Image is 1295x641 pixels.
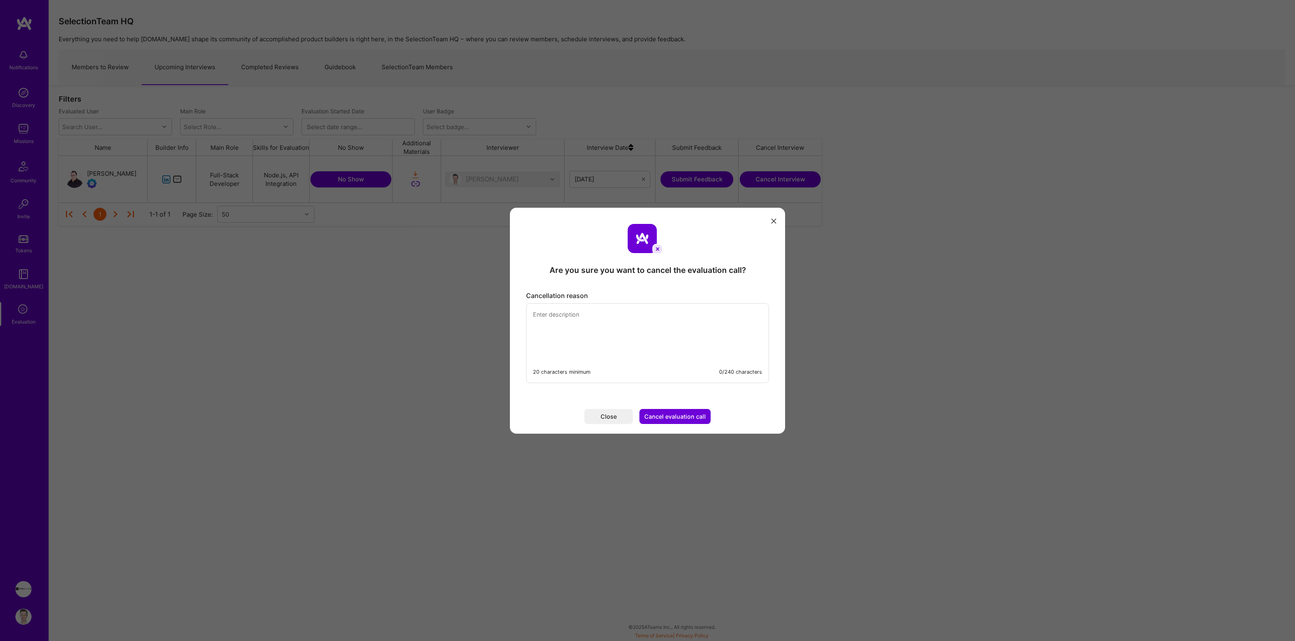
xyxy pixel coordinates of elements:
i: icon Close [771,219,776,224]
div: 20 characters minimum [533,368,590,376]
div: 0/240 characters [719,368,762,376]
img: aTeam logo [628,224,657,253]
div: Are you sure you want to cancel the evaluation call? [550,265,746,275]
div: Cancellation reason [526,292,769,300]
img: cancel icon [652,244,663,254]
button: Cancel evaluation call [639,409,711,424]
div: modal [510,208,785,434]
button: Close [584,409,633,424]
